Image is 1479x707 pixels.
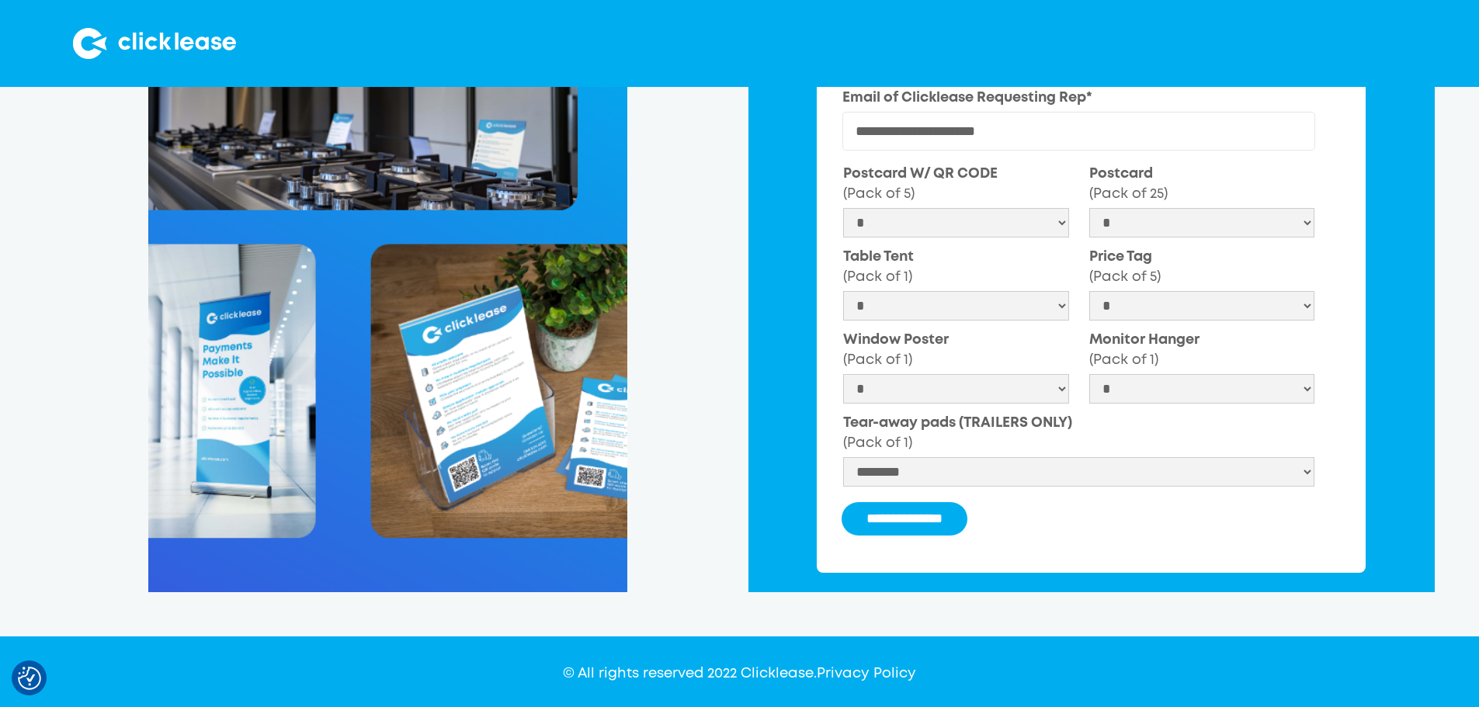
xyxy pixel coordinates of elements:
[563,664,916,684] div: © All rights reserved 2022 Clicklease.
[1089,271,1161,283] span: (Pack of 5)
[1089,330,1315,370] label: Monitor Hanger
[1089,247,1315,287] label: Price Tag
[1089,164,1315,204] label: Postcard
[843,413,1314,453] label: Tear-away pads (TRAILERS ONLY)
[843,271,912,283] span: (Pack of 1)
[843,354,912,366] span: (Pack of 1)
[843,247,1069,287] label: Table Tent
[843,164,1069,204] label: Postcard W/ QR CODE
[1089,188,1168,200] span: (Pack of 25)
[842,88,1315,108] label: Email of Clicklease Requesting Rep*
[18,667,41,690] button: Consent Preferences
[73,28,236,59] img: Clicklease logo
[817,667,916,680] a: Privacy Policy
[18,667,41,690] img: Revisit consent button
[843,188,915,200] span: (Pack of 5)
[1089,354,1158,366] span: (Pack of 1)
[843,330,1069,370] label: Window Poster
[843,437,912,449] span: (Pack of 1)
